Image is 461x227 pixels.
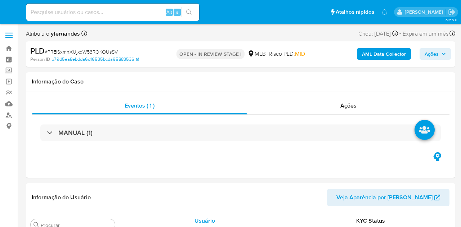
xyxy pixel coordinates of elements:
[356,217,385,225] span: KYC Status
[336,8,374,16] span: Atalhos rápidos
[176,49,245,59] p: OPEN - IN REVIEW STAGE I
[40,124,441,141] div: MANUAL (1)
[32,78,449,85] h1: Informação do Caso
[403,30,448,38] span: Expira em um mês
[52,56,139,63] a: b79d5ea8ebdda6d16535bcda95883536
[357,48,411,60] button: AML Data Collector
[176,9,178,15] span: s
[336,189,433,206] span: Veja Aparência por [PERSON_NAME]
[30,45,45,56] b: PLD
[45,48,118,55] span: # PREISxmnXUjxqW53ROKOUsSV
[358,29,398,38] div: Criou: [DATE]
[26,8,199,17] input: Pesquise usuários ou casos...
[340,101,357,110] span: Ações
[399,29,401,38] span: -
[125,101,155,110] span: Eventos ( 1 )
[182,7,196,17] button: search-icon
[362,48,406,60] b: AML Data Collector
[247,50,266,58] div: MLB
[30,56,50,63] b: Person ID
[26,30,80,38] span: Atribuiu o
[448,8,456,16] a: Sair
[269,50,305,58] span: Risco PLD:
[166,9,172,15] span: Alt
[420,48,451,60] button: Ações
[327,189,449,206] button: Veja Aparência por [PERSON_NAME]
[58,129,93,137] h3: MANUAL (1)
[194,217,215,225] span: Usuário
[405,9,446,15] p: yngrid.fernandes@mercadolivre.com
[425,48,439,60] span: Ações
[381,9,388,15] a: Notificações
[295,50,305,58] span: MID
[49,29,80,38] b: yfernandes
[32,194,91,201] h1: Informação do Usuário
